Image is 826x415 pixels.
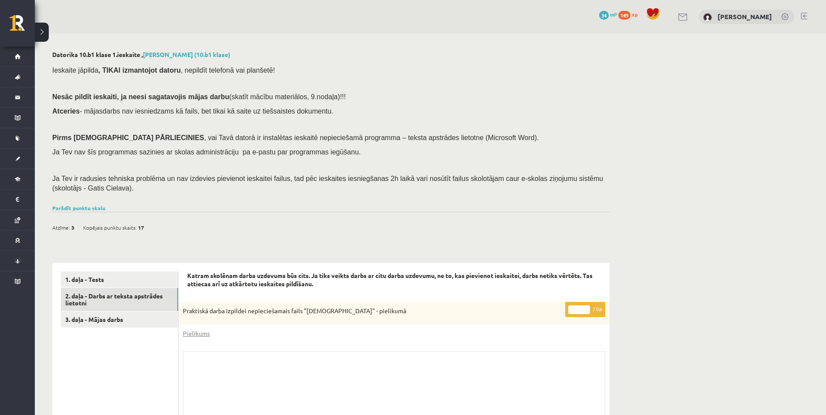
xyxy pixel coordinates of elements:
a: 1. daļa - Tests [61,271,178,288]
span: (skatīt mācību materiālos, 9.nodaļa)!!! [229,93,346,100]
a: 3. daļa - Mājas darbs [61,311,178,328]
b: , TIKAI izmantojot datoru [98,67,181,74]
p: / 0p [565,302,605,317]
a: Pielikums [183,329,210,338]
span: xp [632,11,637,18]
span: 149 [618,11,630,20]
a: Parādīt punktu skalu [52,204,105,211]
p: Praktiskā darba izpildei nepieciešamais fails "[DEMOGRAPHIC_DATA]" - pielikumā [183,307,562,315]
a: Rīgas 1. Tālmācības vidusskola [10,15,35,37]
strong: Katram skolēnam darba uzdevums būs cits. Ja tiks veikts darbs ar citu darba uzdevumu, ne to, kas ... [187,271,593,288]
span: Atzīme: [52,221,70,234]
a: 34 mP [599,11,617,18]
img: Ričards Jēgers [703,13,712,22]
a: 2. daļa - Darbs ar teksta apstrādes lietotni [61,288,178,311]
span: 3 [71,221,74,234]
a: [PERSON_NAME] [718,12,772,21]
a: 149 xp [618,11,642,18]
span: - mājasdarbs nav iesniedzams kā fails, bet tikai kā saite uz tiešsaistes dokumentu. [52,107,334,115]
span: mP [610,11,617,18]
a: [PERSON_NAME] (10.b1 klase) [143,50,230,58]
span: Ja Tev nav šīs programmas sazinies ar skolas administrāciju pa e-pastu par programmas iegūšanu. [52,148,361,156]
span: Kopējais punktu skaits: [83,221,137,234]
span: Pirms [DEMOGRAPHIC_DATA] PĀRLIECINIES [52,134,204,141]
span: 34 [599,11,609,20]
span: Ieskaite jāpilda , nepildīt telefonā vai planšetē! [52,67,275,74]
span: Nesāc pildīt ieskaiti, ja neesi sagatavojis mājas darbu [52,93,229,100]
span: , vai Tavā datorā ir instalētas ieskaitē nepieciešamā programma – teksta apstrādes lietotne (Micr... [204,134,539,141]
b: Atceries [52,107,80,115]
span: 17 [138,221,144,234]
h2: Datorika 10.b1 klase 1.ieskaite , [52,51,610,58]
span: Ja Tev ir radusies tehniska problēma un nav izdevies pievienot ieskaitei failus, tad pēc ieskaite... [52,175,603,192]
